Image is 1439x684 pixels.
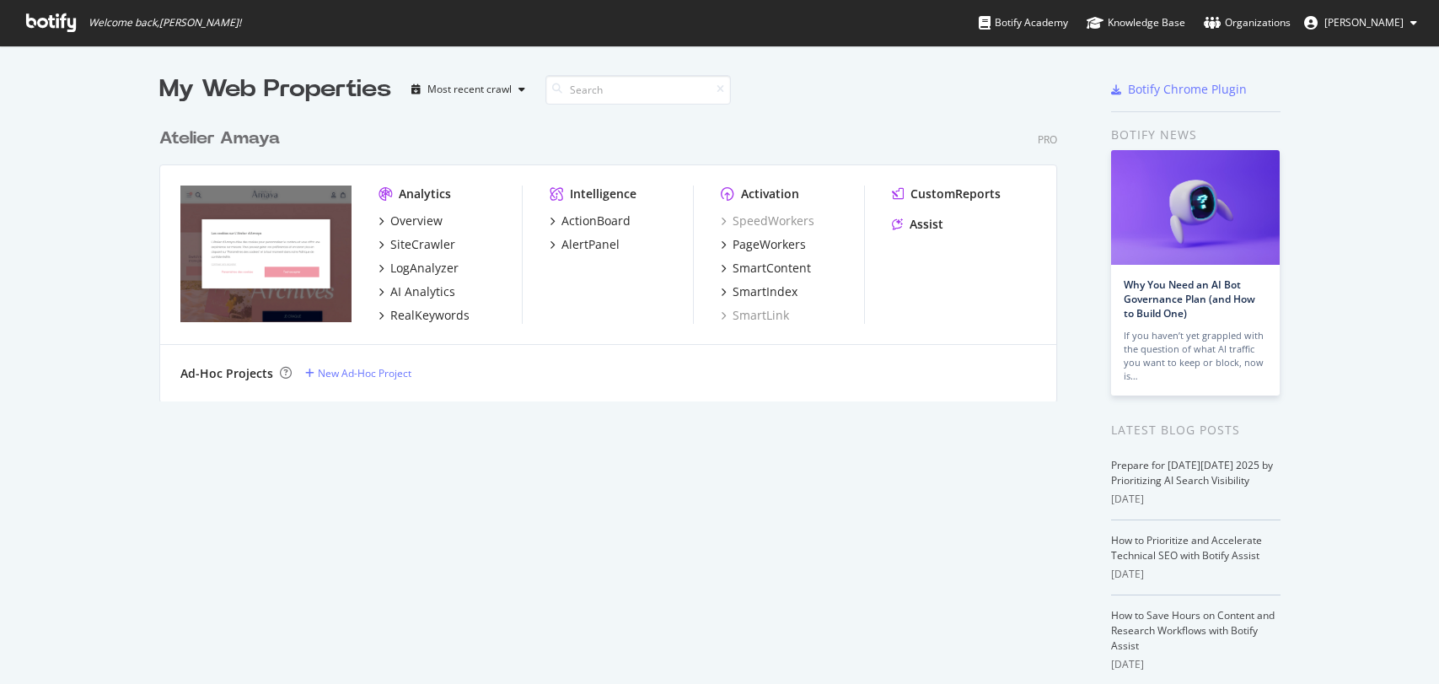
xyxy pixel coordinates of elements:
div: Overview [390,213,443,229]
div: Latest Blog Posts [1111,421,1281,439]
div: grid [159,106,1071,401]
div: Botify Chrome Plugin [1128,81,1247,98]
a: Atelier Amaya [159,127,287,151]
span: Welcome back, [PERSON_NAME] ! [89,16,241,30]
div: Pro [1038,132,1057,147]
a: Overview [379,213,443,229]
div: SmartIndex [733,283,797,300]
button: [PERSON_NAME] [1291,9,1431,36]
div: LogAnalyzer [390,260,459,277]
div: SiteCrawler [390,236,455,253]
div: Knowledge Base [1087,14,1185,31]
a: SmartIndex [721,283,797,300]
div: [DATE] [1111,567,1281,582]
div: [DATE] [1111,657,1281,672]
div: AlertPanel [561,236,620,253]
input: Search [545,75,731,105]
a: CustomReports [892,186,1001,202]
a: LogAnalyzer [379,260,459,277]
div: Ad-Hoc Projects [180,365,273,382]
a: Why You Need an AI Bot Governance Plan (and How to Build One) [1124,277,1255,320]
div: Assist [910,216,943,233]
a: RealKeywords [379,307,470,324]
a: AI Analytics [379,283,455,300]
div: PageWorkers [733,236,806,253]
span: Anne-Solenne OGEE [1324,15,1404,30]
div: Botify news [1111,126,1281,144]
div: Atelier Amaya [159,127,280,151]
a: SiteCrawler [379,236,455,253]
a: Botify Chrome Plugin [1111,81,1247,98]
div: [DATE] [1111,492,1281,507]
div: My Web Properties [159,73,391,106]
div: Organizations [1204,14,1291,31]
a: PageWorkers [721,236,806,253]
div: RealKeywords [390,307,470,324]
a: Prepare for [DATE][DATE] 2025 by Prioritizing AI Search Visibility [1111,458,1273,487]
div: SmartContent [733,260,811,277]
div: If you haven’t yet grappled with the question of what AI traffic you want to keep or block, now is… [1124,329,1267,383]
a: SmartLink [721,307,789,324]
a: SmartContent [721,260,811,277]
a: AlertPanel [550,236,620,253]
a: ActionBoard [550,213,631,229]
a: Assist [892,216,943,233]
button: Most recent crawl [405,76,532,103]
div: New Ad-Hoc Project [318,366,411,380]
img: atelier-amaya.com [180,186,352,322]
div: Most recent crawl [427,84,512,94]
a: New Ad-Hoc Project [305,366,411,380]
div: Botify Academy [979,14,1068,31]
a: SpeedWorkers [721,213,814,229]
div: Analytics [399,186,451,202]
div: ActionBoard [561,213,631,229]
a: How to Prioritize and Accelerate Technical SEO with Botify Assist [1111,533,1262,563]
img: Why You Need an AI Bot Governance Plan (and How to Build One) [1111,150,1280,265]
div: Intelligence [570,186,636,202]
div: CustomReports [910,186,1001,202]
div: AI Analytics [390,283,455,300]
div: Activation [741,186,799,202]
a: How to Save Hours on Content and Research Workflows with Botify Assist [1111,608,1275,653]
